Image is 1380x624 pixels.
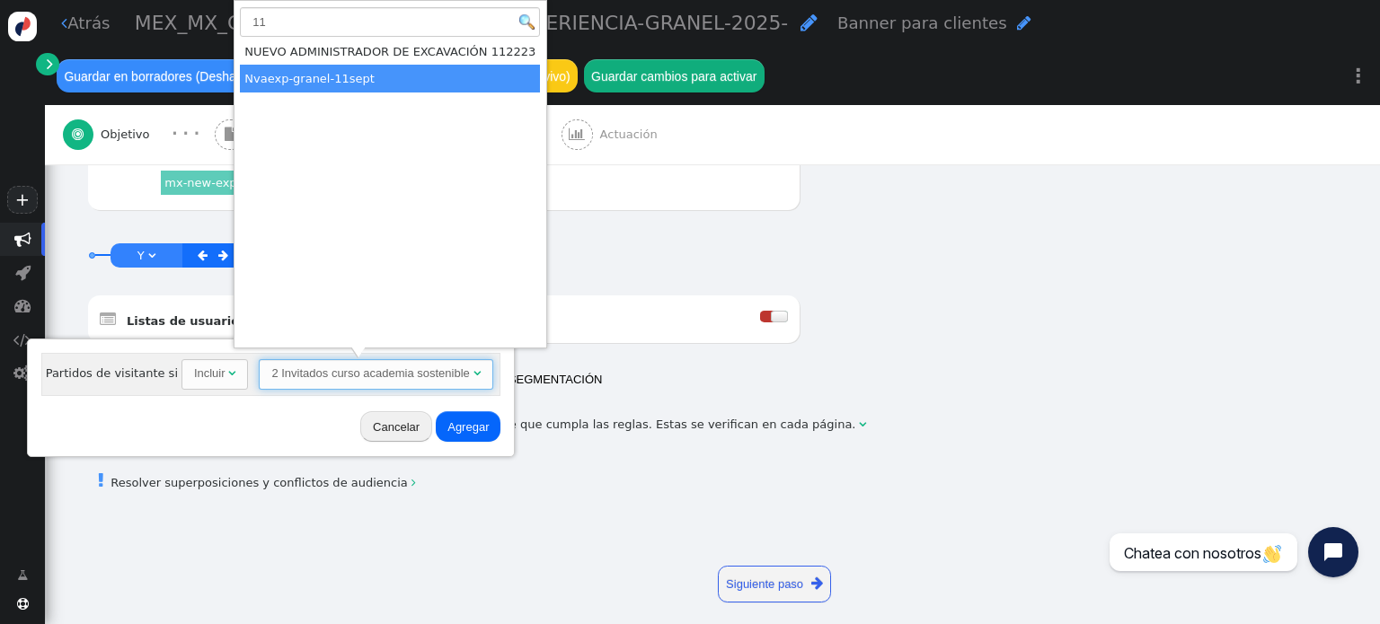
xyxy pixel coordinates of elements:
[63,105,216,164] a:  Objetivo · · ·
[98,476,416,489] a: Resolver superposiciones y conflictos de audiencia
[569,127,585,141] font: 
[1337,49,1380,102] a: ⋮
[57,59,278,92] button: Guardar en borradores (Deshabilitar)
[172,125,199,143] font: · · ·
[411,477,416,488] font: 
[64,69,270,83] font: Guardar en borradores (Deshabilitar)
[726,577,803,591] font: Siguiente paso
[13,331,31,348] font: 
[718,566,831,602] a: Siguiente paso
[98,471,104,489] font: 
[111,476,408,489] font: Resolver superposiciones y conflictos de audiencia
[5,560,40,591] a: 
[14,297,31,314] font: 
[17,569,28,581] font: 
[244,72,375,85] font: Nvaexp-granel-11sept
[164,176,318,189] a: mx-new-expgranel220825
[801,13,818,32] font: 
[1349,65,1368,87] font: ⋮
[148,250,155,261] font: 
[36,53,58,75] a: 
[436,411,500,442] button: Agregar
[600,127,658,141] font: Actuación
[15,264,31,281] font: 
[67,13,110,32] font: Atrás
[100,314,457,328] a:  Listas de usuarios (datos de perfil) + Agregar
[46,366,178,380] font: Partidos de visitante si
[360,411,432,442] button: Cancelar
[47,55,53,73] font: 
[240,7,540,38] input: Encontrar
[228,367,235,379] font: 
[1017,14,1031,31] font: 
[194,366,226,380] font: Incluir
[101,127,149,141] font: Objetivo
[14,231,31,248] font: 
[291,69,570,83] font: Guardar y cambiar a prueba (Deshabilitar en vivo)
[134,245,159,266] a: Y 
[837,13,1007,32] font: Banner para clientes
[100,152,136,165] font: Incluir
[8,12,38,41] img: logo-icon.svg
[447,420,489,434] font: Agregar
[859,418,866,430] font: 
[591,69,756,83] font: Guardar cambios para activar
[519,14,535,30] img: icon_search.png
[17,598,29,610] font: 
[100,311,116,328] font: 
[72,127,84,141] font: 
[135,12,788,34] font: MEX_MX_CGO_IND_ADO_ORD_NUEVA-EXPERIENCIA-GRANEL-2025-
[15,189,30,210] font: +
[373,420,420,434] font: Cancelar
[137,249,145,262] font: Y
[215,245,232,266] a: 
[562,105,702,164] a:  Actuación
[584,59,765,92] button: Guardar cambios para activar
[215,105,378,164] a:  Contenido · · ·
[13,365,31,382] font: 
[127,314,357,328] font: Listas de usuarios (datos de perfil)
[7,186,38,214] a: +
[198,250,208,261] font: 
[244,44,535,57] font: NUEVO ADMINISTRADOR DE EXCAVACIÓN 112223
[61,11,110,35] a: Atrás
[811,576,823,590] font: 
[271,366,469,380] font: 2 Invitados curso academia sostenible
[194,245,215,266] a: 
[61,14,67,31] font: 
[218,250,228,261] font: 
[473,367,481,379] font: 
[225,127,236,141] font: 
